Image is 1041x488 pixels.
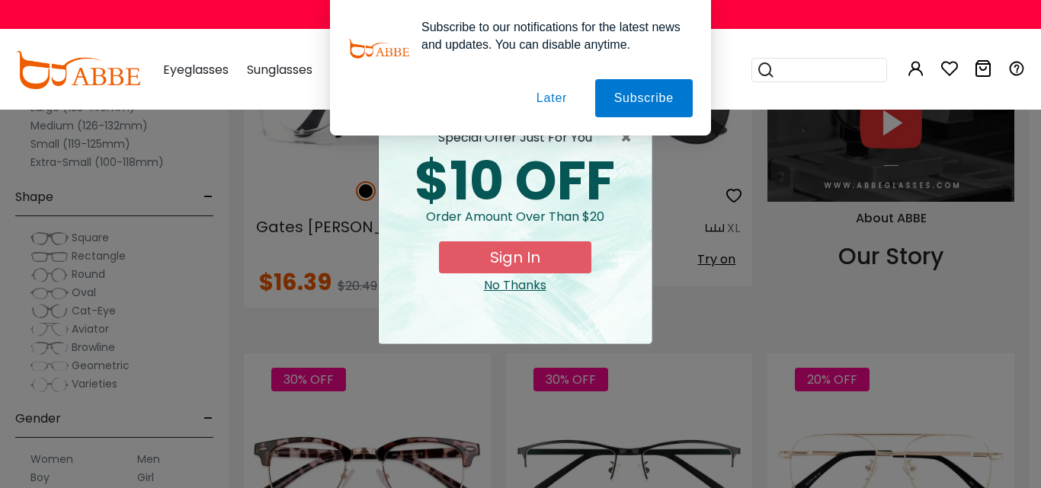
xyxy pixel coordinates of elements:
[439,241,591,273] button: Sign In
[620,129,639,147] span: ×
[391,155,639,208] div: $10 OFF
[409,18,693,53] div: Subscribe to our notifications for the latest news and updates. You can disable anytime.
[391,276,639,295] div: Close
[391,208,639,241] div: Order amount over than $20
[517,79,586,117] button: Later
[595,79,693,117] button: Subscribe
[620,129,639,147] button: Close
[391,129,639,147] div: special offer just for you
[348,18,409,79] img: notification icon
